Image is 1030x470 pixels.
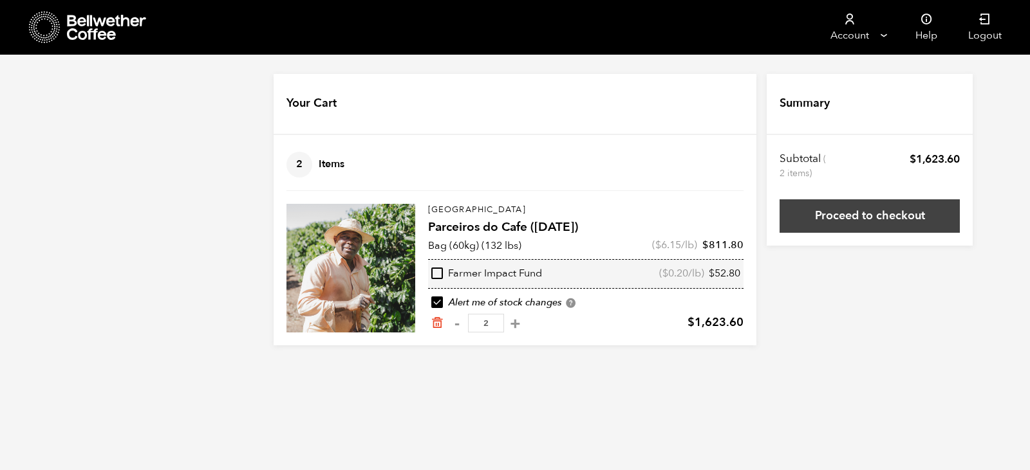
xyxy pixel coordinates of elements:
span: ( /lb) [659,267,704,281]
a: Proceed to checkout [780,199,960,233]
span: $ [662,266,668,280]
span: $ [688,314,695,330]
bdi: 1,623.60 [910,152,960,167]
span: $ [655,238,661,252]
h4: Summary [780,95,830,112]
span: $ [702,238,709,252]
h4: Items [286,152,344,177]
h4: Your Cart [286,95,337,112]
th: Subtotal [780,152,828,180]
span: $ [910,152,916,167]
span: $ [709,266,715,280]
a: Remove from cart [431,316,444,330]
span: 2 [286,152,312,177]
p: Bag (60kg) (132 lbs) [428,238,521,253]
div: Alert me of stock changes [428,296,744,310]
div: Farmer Impact Fund [431,267,542,281]
bdi: 6.15 [655,238,681,252]
button: - [449,317,465,330]
bdi: 1,623.60 [688,314,744,330]
bdi: 0.20 [662,266,688,280]
bdi: 811.80 [702,238,744,252]
span: ( /lb) [652,238,697,252]
button: + [507,317,523,330]
h4: Parceiros do Cafe ([DATE]) [428,219,744,237]
bdi: 52.80 [709,266,740,280]
p: [GEOGRAPHIC_DATA] [428,204,744,217]
input: Qty [468,314,504,332]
